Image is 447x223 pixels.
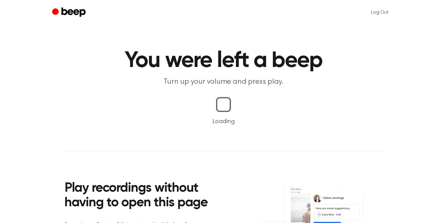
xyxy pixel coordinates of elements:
[65,181,232,211] h2: Play recordings without having to open this page
[52,7,87,19] a: Beep
[104,77,343,87] p: Turn up your volume and press play.
[65,50,382,72] h1: You were left a beep
[7,117,440,126] p: Loading
[365,5,395,20] a: Log Out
